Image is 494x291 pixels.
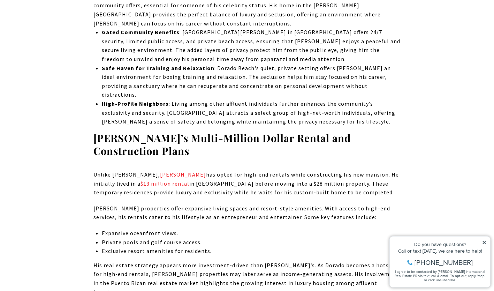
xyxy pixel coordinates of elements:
[93,170,401,197] p: Unlike [PERSON_NAME], has opted for high-end rentals while constructing his new mansion. He initi...
[102,229,401,238] p: Expansive oceanfront views.
[7,22,101,27] div: Call or text [DATE], we are here to help!
[102,65,214,72] strong: Safe Haven for Training and Relaxation
[140,180,189,187] a: $13 million rental - open in a new tab
[9,43,99,56] span: I agree to be contacted by [PERSON_NAME] International Real Estate PR via text, call & email. To ...
[7,16,101,21] div: Do you have questions?
[102,99,401,126] p: : Living among other affluent individuals further enhances the community’s exclusivity and securi...
[102,247,401,256] p: Exclusive resort amenities for residents.
[102,29,180,36] strong: Gated Community Benefits
[102,28,401,64] p: : [GEOGRAPHIC_DATA][PERSON_NAME] in [GEOGRAPHIC_DATA] offers 24/7 security, limited public access...
[93,204,401,222] p: [PERSON_NAME] properties offer expansive living spaces and resort-style amenities. With access to...
[29,33,87,40] span: [PHONE_NUMBER]
[102,100,169,107] strong: High-Profile Neighbors
[102,238,401,247] p: Private pools and golf course access.
[102,64,401,99] p: : Dorado Beach's quiet, private setting offers [PERSON_NAME] an ideal environment for boxing trai...
[160,171,206,178] a: Logan Paul - open in a new tab
[93,131,351,158] strong: [PERSON_NAME]’s Multi-Million Dollar Rental and Construction Plans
